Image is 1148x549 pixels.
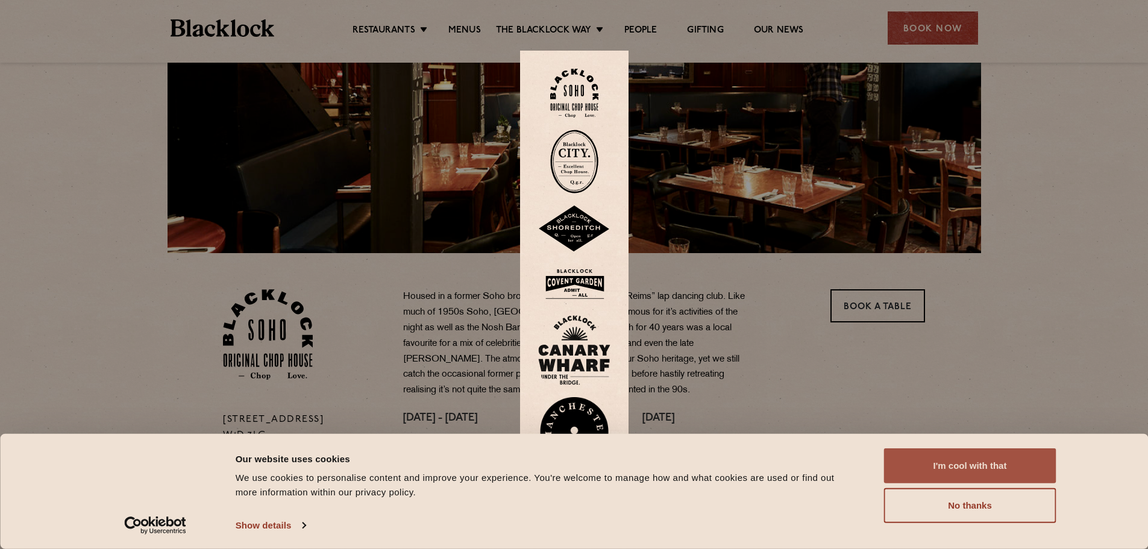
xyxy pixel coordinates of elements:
img: Soho-stamp-default.svg [550,69,598,118]
a: Show details [236,516,306,535]
div: We use cookies to personalise content and improve your experience. You're welcome to manage how a... [236,471,857,500]
button: No thanks [884,488,1056,523]
button: I'm cool with that [884,448,1056,483]
img: BL_Manchester_Logo-bleed.png [538,397,610,480]
div: Our website uses cookies [236,451,857,466]
a: Usercentrics Cookiebot - opens in a new window [102,516,208,535]
img: BLA_1470_CoventGarden_Website_Solid.svg [538,265,610,304]
img: BL_CW_Logo_Website.svg [538,315,610,385]
img: Shoreditch-stamp-v2-default.svg [538,205,610,253]
img: City-stamp-default.svg [550,130,598,193]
